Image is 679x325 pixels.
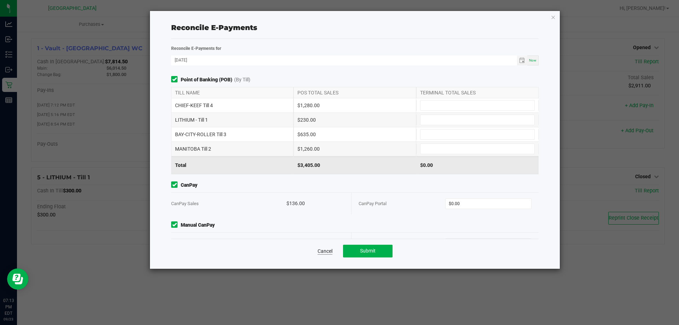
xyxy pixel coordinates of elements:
span: Submit [360,248,376,254]
div: $0.00 [416,156,539,174]
iframe: Resource center [7,268,28,290]
div: $238.85 [286,233,344,254]
strong: Reconcile E-Payments for [171,46,221,51]
div: Total [171,156,294,174]
div: $3,405.00 [294,156,416,174]
strong: Manual CanPay [181,221,215,229]
form-toggle: Include in reconciliation [171,76,181,83]
span: Now [529,58,536,62]
button: Submit [343,245,393,257]
div: $1,260.00 [294,142,416,156]
div: BAY-CITY-ROLLER Till 3 [171,127,294,141]
a: Cancel [318,248,332,255]
div: MANITOBA Till 2 [171,142,294,156]
div: TILL NAME [171,87,294,98]
div: $136.00 [286,193,344,214]
div: TERMINAL TOTAL SALES [416,87,539,98]
form-toggle: Include in reconciliation [171,181,181,189]
span: Toggle calendar [517,56,527,65]
div: CHIEF-KEEF Till 4 [171,98,294,112]
div: $230.00 [294,113,416,127]
strong: Point of Banking (POB) [181,76,232,83]
span: CanPay Portal [359,201,387,206]
div: $1,280.00 [294,98,416,112]
input: Date [171,56,517,64]
div: Reconcile E-Payments [171,22,539,33]
form-toggle: Include in reconciliation [171,221,181,229]
span: (By Till) [234,76,250,83]
div: $635.00 [294,127,416,141]
strong: CanPay [181,181,197,189]
div: POS TOTAL SALES [294,87,416,98]
span: CanPay Sales [171,201,199,206]
div: LITHIUM - Till 1 [171,113,294,127]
